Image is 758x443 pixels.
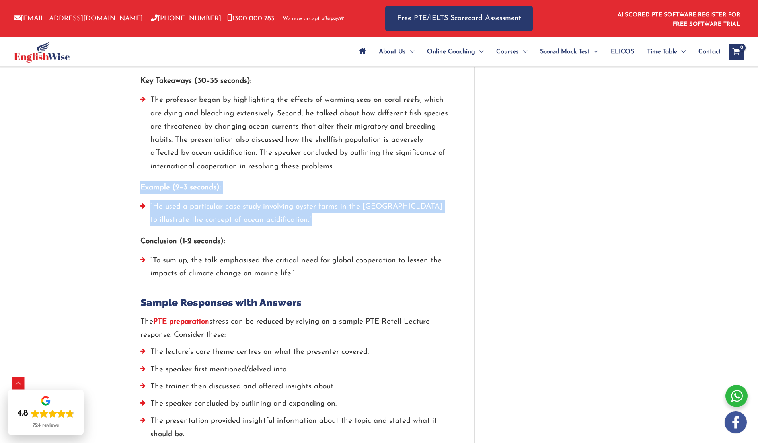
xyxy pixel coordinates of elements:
a: Online CoachingMenu Toggle [421,38,490,66]
a: About UsMenu Toggle [372,38,421,66]
li: The professor began by highlighting the effects of warming seas on coral reefs, which are dying a... [140,94,450,177]
li: The speaker first mentioned/delved into. [140,363,450,380]
a: Contact [692,38,721,66]
a: View Shopping Cart, empty [729,44,744,60]
span: Online Coaching [427,38,475,66]
div: 4.8 [17,408,28,419]
img: Afterpay-Logo [322,16,344,21]
span: Scored Mock Test [540,38,590,66]
a: Scored Mock TestMenu Toggle [534,38,604,66]
span: Menu Toggle [519,38,527,66]
span: Courses [496,38,519,66]
a: Time TableMenu Toggle [641,38,692,66]
span: Menu Toggle [677,38,686,66]
a: 1300 000 783 [227,15,275,22]
span: Contact [698,38,721,66]
img: cropped-ew-logo [14,41,70,63]
span: We now accept [283,15,320,23]
strong: Key Takeaways (30–35 seconds): [140,77,251,85]
li: “He used a particular case study involving oyster farms in the [GEOGRAPHIC_DATA] to illustrate th... [140,200,450,231]
img: white-facebook.png [725,411,747,433]
a: [EMAIL_ADDRESS][DOMAIN_NAME] [14,15,143,22]
span: Menu Toggle [590,38,598,66]
span: Menu Toggle [475,38,483,66]
span: Menu Toggle [406,38,414,66]
strong: Example (2–3 seconds): [140,184,221,191]
nav: Site Navigation: Main Menu [353,38,721,66]
a: CoursesMenu Toggle [490,38,534,66]
p: The stress can be reduced by relying on a sample PTE Retell Lecture response. Consider these: [140,315,450,342]
span: About Us [379,38,406,66]
li: The lecture’s core theme centres on what the presenter covered. [140,345,450,363]
a: ELICOS [604,38,641,66]
li: “To sum up, the talk emphasised the critical need for global cooperation to lessen the impacts of... [140,254,450,285]
strong: Conclusion (1-2 seconds): [140,238,225,245]
li: The speaker concluded by outlining and expanding on. [140,397,450,414]
li: The trainer then discussed and offered insights about. [140,380,450,397]
aside: Header Widget 1 [613,6,744,31]
a: [PHONE_NUMBER] [151,15,221,22]
a: AI SCORED PTE SOFTWARE REGISTER FOR FREE SOFTWARE TRIAL [618,12,740,27]
span: Time Table [647,38,677,66]
div: Rating: 4.8 out of 5 [17,408,74,419]
div: 724 reviews [33,422,59,429]
h2: Sample Responses with Answers [140,296,450,309]
a: Free PTE/IELTS Scorecard Assessment [385,6,533,31]
a: PTE preparation [153,318,209,326]
span: ELICOS [611,38,634,66]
